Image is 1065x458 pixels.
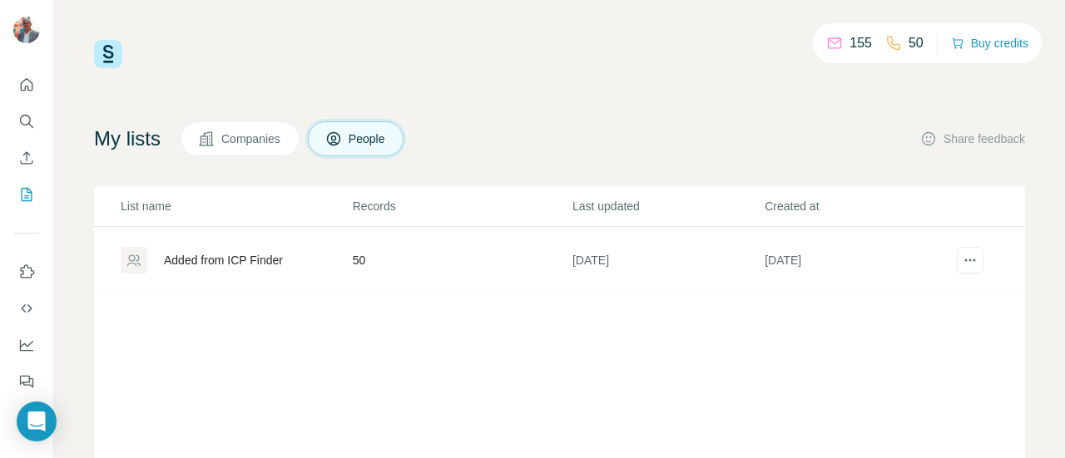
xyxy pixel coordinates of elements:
[13,367,40,396] button: Feedback
[951,32,1028,55] button: Buy credits
[13,70,40,100] button: Quick start
[353,198,571,214] p: Records
[13,257,40,287] button: Use Surfe on LinkedIn
[850,33,872,53] p: 155
[920,131,1025,147] button: Share feedback
[352,227,572,294] td: 50
[13,330,40,360] button: Dashboard
[13,143,40,173] button: Enrich CSV
[764,227,956,294] td: [DATE]
[94,126,161,152] h4: My lists
[121,198,351,214] p: List name
[572,198,763,214] p: Last updated
[164,252,283,268] div: Added from ICP Finder
[909,33,924,53] p: 50
[13,293,40,323] button: Use Surfe API
[572,227,764,294] td: [DATE]
[94,40,122,68] img: Surfe Logo
[17,401,57,441] div: Open Intercom Messenger
[957,247,983,273] button: actions
[13,17,40,43] img: Avatar
[765,198,955,214] p: Created at
[13,180,40,209] button: My lists
[349,131,387,147] span: People
[13,106,40,136] button: Search
[221,131,282,147] span: Companies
